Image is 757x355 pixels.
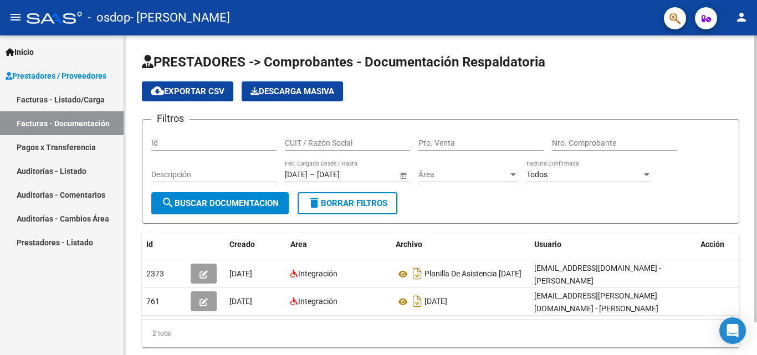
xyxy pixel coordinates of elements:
span: PRESTADORES -> Comprobantes - Documentación Respaldatoria [142,54,545,70]
span: 2373 [146,269,164,278]
datatable-header-cell: Archivo [391,233,530,256]
datatable-header-cell: Area [286,233,391,256]
datatable-header-cell: Acción [696,233,751,256]
h3: Filtros [151,111,190,126]
span: Archivo [396,240,422,249]
span: 761 [146,297,160,306]
app-download-masive: Descarga masiva de comprobantes (adjuntos) [242,81,343,101]
span: [DATE] [229,297,252,306]
datatable-header-cell: Id [142,233,186,256]
span: - [PERSON_NAME] [130,6,230,30]
span: Area [290,240,307,249]
span: Exportar CSV [151,86,224,96]
button: Buscar Documentacion [151,192,289,214]
span: Área [418,170,508,179]
mat-icon: cloud_download [151,84,164,97]
span: Borrar Filtros [308,198,387,208]
datatable-header-cell: Creado [225,233,286,256]
mat-icon: search [161,196,175,209]
datatable-header-cell: Usuario [530,233,696,256]
input: Fecha fin [317,170,371,179]
span: – [310,170,315,179]
span: Planilla De Asistencia [DATE] [424,270,521,279]
span: - osdop [88,6,130,30]
button: Open calendar [397,169,409,181]
div: Open Intercom Messenger [719,317,746,344]
span: Id [146,240,153,249]
span: Prestadores / Proveedores [6,70,106,82]
button: Exportar CSV [142,81,233,101]
span: Todos [526,170,548,179]
span: Acción [700,240,724,249]
mat-icon: delete [308,196,321,209]
span: Integración [298,297,337,306]
button: Descarga Masiva [242,81,343,101]
span: Descarga Masiva [250,86,334,96]
span: [DATE] [424,297,447,306]
span: [DATE] [229,269,252,278]
i: Descargar documento [410,265,424,282]
input: Fecha inicio [285,170,308,179]
span: [EMAIL_ADDRESS][PERSON_NAME][DOMAIN_NAME] - [PERSON_NAME] [534,291,658,313]
span: Buscar Documentacion [161,198,279,208]
div: 2 total [142,320,739,347]
span: Usuario [534,240,561,249]
span: Integración [298,269,337,278]
button: Borrar Filtros [298,192,397,214]
mat-icon: menu [9,11,22,24]
mat-icon: person [735,11,748,24]
i: Descargar documento [410,292,424,310]
span: Creado [229,240,255,249]
span: Inicio [6,46,34,58]
span: [EMAIL_ADDRESS][DOMAIN_NAME] - [PERSON_NAME] [534,264,661,285]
